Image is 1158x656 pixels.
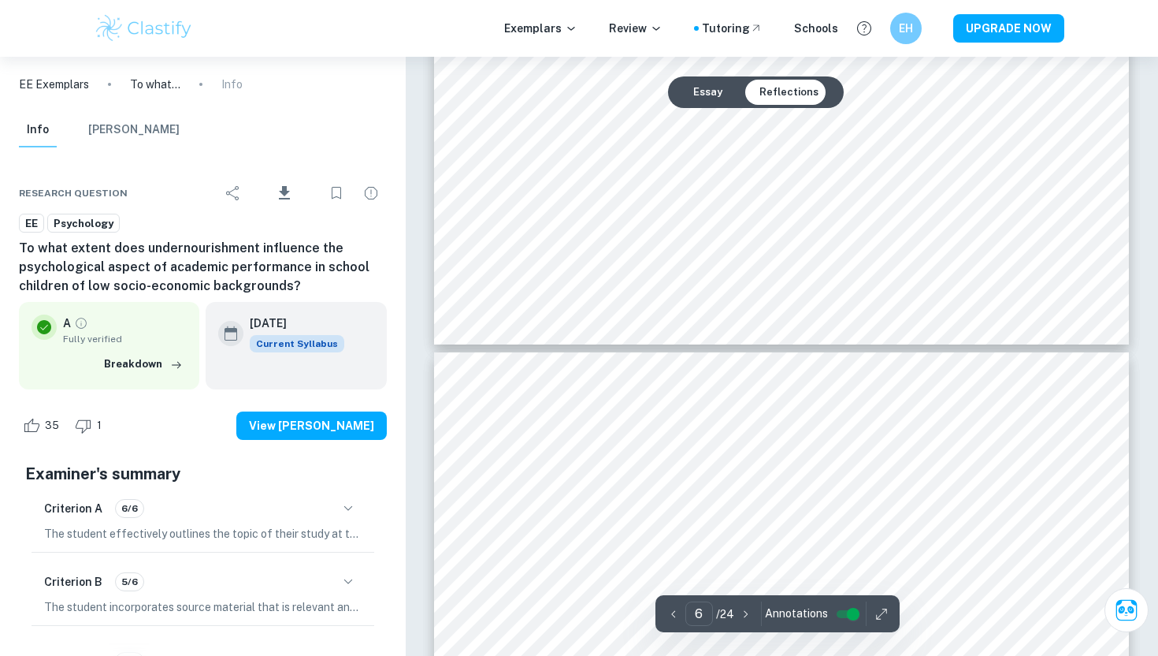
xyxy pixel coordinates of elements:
h5: Examiner's summary [25,462,380,486]
span: 6/6 [116,501,143,516]
span: 1 [88,418,110,434]
div: Like [19,413,68,438]
h6: Criterion B [44,573,102,591]
h6: Criterion A [44,500,102,517]
button: Ask Clai [1104,588,1149,632]
button: UPGRADE NOW [953,14,1064,43]
div: Bookmark [321,177,352,209]
span: Current Syllabus [250,335,344,352]
span: EE [20,216,43,232]
div: Share [217,177,249,209]
p: A [63,315,71,332]
div: Dislike [71,413,110,438]
span: Psychology [48,216,119,232]
p: To what extent does undernourishment influence the psychological aspect of academic performance i... [130,76,180,93]
h6: [DATE] [250,315,332,332]
p: Info [221,76,243,93]
span: 35 [36,418,68,434]
p: The student effectively outlines the topic of their study at the beginning of the essay, clearly ... [44,525,362,542]
button: EH [890,13,922,44]
button: [PERSON_NAME] [88,113,180,147]
img: Clastify logo [94,13,194,44]
h6: EH [897,20,915,37]
span: Fully verified [63,332,187,346]
p: / 24 [716,606,734,623]
a: EE Exemplars [19,76,89,93]
button: Essay [681,80,735,105]
button: Help and Feedback [851,15,878,42]
a: EE [19,214,44,233]
div: This exemplar is based on the current syllabus. Feel free to refer to it for inspiration/ideas wh... [250,335,344,352]
div: Report issue [355,177,387,209]
button: Info [19,113,57,147]
a: Grade fully verified [74,316,88,330]
p: Review [609,20,663,37]
p: Exemplars [504,20,577,37]
button: View [PERSON_NAME] [236,412,387,440]
a: Schools [794,20,838,37]
span: Annotations [765,606,828,622]
span: 5/6 [116,575,143,589]
h6: To what extent does undernourishment influence the psychological aspect of academic performance i... [19,239,387,296]
a: Tutoring [702,20,763,37]
button: Reflections [747,80,831,105]
span: Research question [19,186,128,200]
button: Breakdown [100,352,187,376]
a: Psychology [47,214,120,233]
div: Download [252,173,317,214]
p: The student incorporates source material that is relevant and appropriate to the posed research q... [44,598,362,616]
